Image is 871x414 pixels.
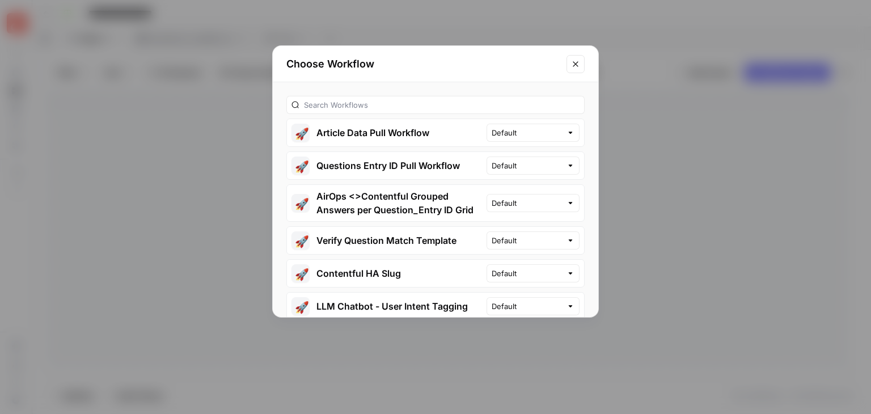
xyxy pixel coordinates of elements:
button: Close modal [566,55,585,73]
span: 🚀 [295,301,306,312]
button: 🚀LLM Chatbot - User Intent Tagging [287,293,487,320]
input: Default [492,127,562,138]
button: 🚀Questions Entry ID Pull Workflow [287,152,487,179]
span: 🚀 [295,160,306,171]
button: 🚀AirOps <>Contentful Grouped Answers per Question_Entry ID Grid [287,185,487,221]
button: 🚀Article Data Pull Workflow [287,119,487,146]
span: 🚀 [295,235,306,246]
input: Default [492,160,562,171]
h2: Choose Workflow [286,56,560,72]
span: 🚀 [295,268,306,279]
input: Search Workflows [304,99,580,111]
button: 🚀Contentful HA Slug [287,260,487,287]
span: 🚀 [295,127,306,138]
span: 🚀 [295,197,306,209]
input: Default [492,197,562,209]
input: Default [492,301,562,312]
input: Default [492,235,562,246]
button: 🚀Verify Question Match Template [287,227,487,254]
input: Default [492,268,562,279]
